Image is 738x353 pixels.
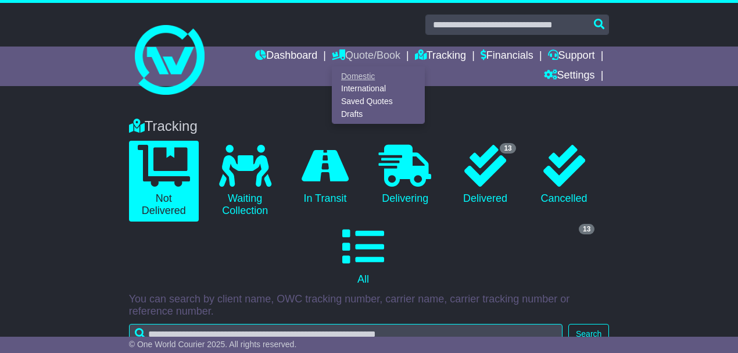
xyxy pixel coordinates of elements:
[332,47,400,66] a: Quote/Book
[129,222,598,290] a: 13 All
[332,95,424,108] a: Saved Quotes
[415,47,466,66] a: Tracking
[500,143,515,154] span: 13
[129,141,199,222] a: Not Delivered
[332,83,424,95] a: International
[452,141,519,209] a: 13 Delivered
[332,108,424,120] a: Drafts
[568,324,609,344] button: Search
[123,118,615,135] div: Tracking
[544,66,595,86] a: Settings
[579,224,594,234] span: 13
[548,47,595,66] a: Support
[332,70,424,83] a: Domestic
[129,293,610,318] p: You can search by client name, OWC tracking number, carrier name, carrier tracking number or refe...
[255,47,317,66] a: Dashboard
[531,141,598,209] a: Cancelled
[210,141,280,222] a: Waiting Collection
[129,340,297,349] span: © One World Courier 2025. All rights reserved.
[332,66,425,124] div: Quote/Book
[481,47,533,66] a: Financials
[292,141,359,209] a: In Transit
[370,141,440,209] a: Delivering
